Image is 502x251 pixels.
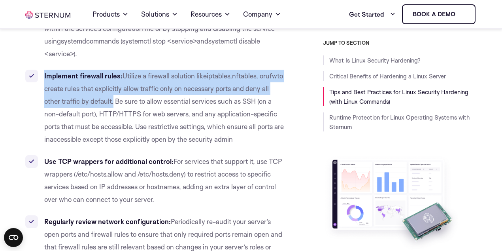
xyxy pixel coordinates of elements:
[61,37,86,45] span: systemd
[197,37,208,45] span: and
[230,72,232,80] span: ,
[323,40,477,46] h3: JUMP TO SECTION
[44,170,276,203] span: ) to restrict access to specific services based on IP addresses or hostnames, adding an extra lay...
[232,72,256,80] span: nftables
[207,72,230,80] span: iptables
[329,57,421,64] a: What Is Linux Security Hardening?
[86,37,122,45] span: commands (
[122,37,197,45] span: systemctl stop <service>
[329,88,468,105] a: Tips and Best Practices for Linux Security Hardening (with Linux Commands)
[4,228,23,247] button: Open CMP widget
[76,170,184,178] span: /etc/hosts.allow and /etc/hosts.deny
[329,72,446,80] a: Critical Benefits of Hardening a Linux Server
[329,114,470,131] a: Runtime Protection for Linux Operating Systems with Sternum
[44,157,174,165] b: Use TCP wrappers for additional control:
[349,6,396,22] a: Get Started
[402,4,476,24] a: Book a demo
[44,72,123,80] b: Implement firewall rules:
[74,49,77,58] span: ).
[44,217,171,226] b: Regularly review network configuration:
[25,11,70,19] img: sternum iot
[256,72,266,80] span: , or
[123,72,207,80] span: Utilize a firewall solution like
[459,11,465,17] img: sternum iot
[266,72,277,80] span: ufw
